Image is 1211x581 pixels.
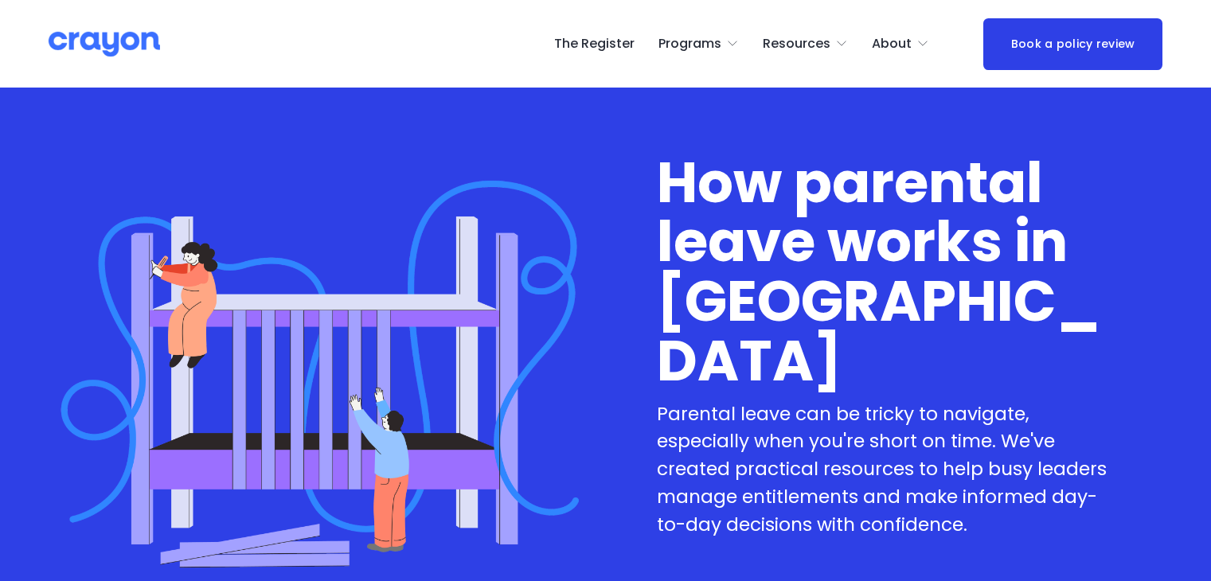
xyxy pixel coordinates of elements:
[657,154,1116,392] h1: How parental leave works in [GEOGRAPHIC_DATA]
[983,18,1162,70] a: Book a policy review
[657,400,1116,540] p: Parental leave can be tricky to navigate, especially when you're short on time. We've created pra...
[872,33,912,56] span: About
[763,33,830,56] span: Resources
[872,31,929,57] a: folder dropdown
[658,33,721,56] span: Programs
[554,31,635,57] a: The Register
[763,31,848,57] a: folder dropdown
[49,30,160,58] img: Crayon
[658,31,739,57] a: folder dropdown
